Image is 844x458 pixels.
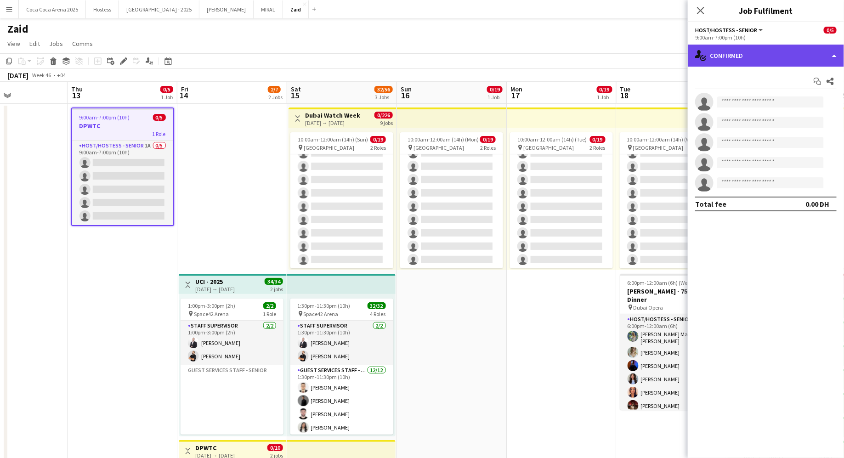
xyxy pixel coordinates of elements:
[298,136,368,143] span: 10:00am-12:00am (14h) (Sun)
[597,86,612,93] span: 0/19
[195,444,235,452] h3: DPWTC
[628,279,693,286] span: 6:00pm-12:00am (6h) (Wed)
[181,85,188,93] span: Fri
[695,34,837,41] div: 9:00am-7:00pm (10h)
[509,90,522,101] span: 17
[7,40,20,48] span: View
[79,114,130,121] span: 9:00am-7:00pm (10h)
[805,199,829,209] div: 0.00 DH
[86,0,119,18] button: Hostess
[289,90,301,101] span: 15
[181,321,283,365] app-card-role: Staff Supervisor2/21:00pm-3:00pm (2h)[PERSON_NAME][PERSON_NAME]
[368,302,386,309] span: 32/32
[290,132,393,268] app-job-card: 10:00am-12:00am (14h) (Sun)0/19 [GEOGRAPHIC_DATA]2 Roles
[414,144,464,151] span: [GEOGRAPHIC_DATA]
[298,302,351,309] span: 1:30pm-11:30pm (10h)
[370,311,386,317] span: 4 Roles
[688,5,844,17] h3: Job Fulfilment
[620,274,723,410] app-job-card: 6:00pm-12:00am (6h) (Wed)6/6[PERSON_NAME] - 75 Gala Dinner Dubai Opera1 RoleHost/Hostess - Senior...
[480,136,496,143] span: 0/19
[265,278,283,285] span: 34/34
[153,114,166,121] span: 0/5
[374,112,393,119] span: 0/226
[627,136,698,143] span: 10:00am-12:00am (14h) (Wed)
[400,132,503,268] app-job-card: 10:00am-12:00am (14h) (Mon)0/19 [GEOGRAPHIC_DATA]2 Roles
[57,72,66,79] div: +04
[254,0,283,18] button: MIRAL
[72,141,173,225] app-card-role: Host/Hostess - Senior1A0/59:00am-7:00pm (10h)
[370,144,386,151] span: 2 Roles
[304,311,339,317] span: Space42 Arena
[71,85,83,93] span: Thu
[26,38,44,50] a: Edit
[620,132,723,268] app-job-card: 10:00am-12:00am (14h) (Wed)0/19 [GEOGRAPHIC_DATA]2 Roles
[270,285,283,293] div: 2 jobs
[305,111,360,119] h3: Dubai Watch Week
[590,136,606,143] span: 0/19
[824,27,837,34] span: 0/5
[374,86,393,93] span: 32/56
[268,86,281,93] span: 2/7
[119,0,199,18] button: [GEOGRAPHIC_DATA] - 2025
[620,314,723,415] app-card-role: Host/Hostess - Senior6/66:00pm-12:00am (6h)[PERSON_NAME] May [PERSON_NAME][PERSON_NAME][PERSON_NA...
[480,144,496,151] span: 2 Roles
[195,286,235,293] div: [DATE] → [DATE]
[72,122,173,130] h3: DPWTC
[380,119,393,126] div: 9 jobs
[194,311,229,317] span: Space42 Arena
[188,302,235,309] span: 1:00pm-3:00pm (2h)
[695,27,757,34] span: Host/Hostess - Senior
[633,144,684,151] span: [GEOGRAPHIC_DATA]
[590,144,606,151] span: 2 Roles
[401,85,412,93] span: Sun
[70,90,83,101] span: 13
[487,94,502,101] div: 1 Job
[181,299,283,435] app-job-card: 1:00pm-3:00pm (2h)2/2 Space42 Arena1 RoleStaff Supervisor2/21:00pm-3:00pm (2h)[PERSON_NAME][PERSO...
[619,90,631,101] span: 18
[68,38,96,50] a: Comms
[283,0,309,18] button: Zaid
[4,38,24,50] a: View
[620,85,631,93] span: Tue
[620,287,723,304] h3: [PERSON_NAME] - 75 Gala Dinner
[523,144,574,151] span: [GEOGRAPHIC_DATA]
[517,136,587,143] span: 10:00am-12:00am (14h) (Tue)
[19,0,86,18] button: Coca Coca Arena 2025
[49,40,63,48] span: Jobs
[263,302,276,309] span: 2/2
[153,130,166,137] span: 1 Role
[290,299,393,435] app-job-card: 1:30pm-11:30pm (10h)32/32 Space42 Arena4 RolesStaff Supervisor2/21:30pm-11:30pm (10h)[PERSON_NAME...
[597,94,612,101] div: 1 Job
[695,199,726,209] div: Total fee
[370,136,386,143] span: 0/19
[688,45,844,67] div: Confirmed
[160,86,173,93] span: 0/5
[695,27,765,34] button: Host/Hostess - Senior
[267,444,283,451] span: 0/10
[161,94,173,101] div: 1 Job
[7,71,28,80] div: [DATE]
[291,85,301,93] span: Sat
[510,132,613,268] app-job-card: 10:00am-12:00am (14h) (Tue)0/19 [GEOGRAPHIC_DATA]2 Roles
[375,94,392,101] div: 3 Jobs
[29,40,40,48] span: Edit
[510,85,522,93] span: Mon
[399,90,412,101] span: 16
[71,107,174,226] div: 9:00am-7:00pm (10h)0/5DPWTC1 RoleHost/Hostess - Senior1A0/59:00am-7:00pm (10h)
[195,277,235,286] h3: UCI - 2025
[263,311,276,317] span: 1 Role
[72,40,93,48] span: Comms
[408,136,479,143] span: 10:00am-12:00am (14h) (Mon)
[199,0,254,18] button: [PERSON_NAME]
[290,321,393,365] app-card-role: Staff Supervisor2/21:30pm-11:30pm (10h)[PERSON_NAME][PERSON_NAME]
[30,72,53,79] span: Week 46
[487,86,503,93] span: 0/19
[268,94,283,101] div: 2 Jobs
